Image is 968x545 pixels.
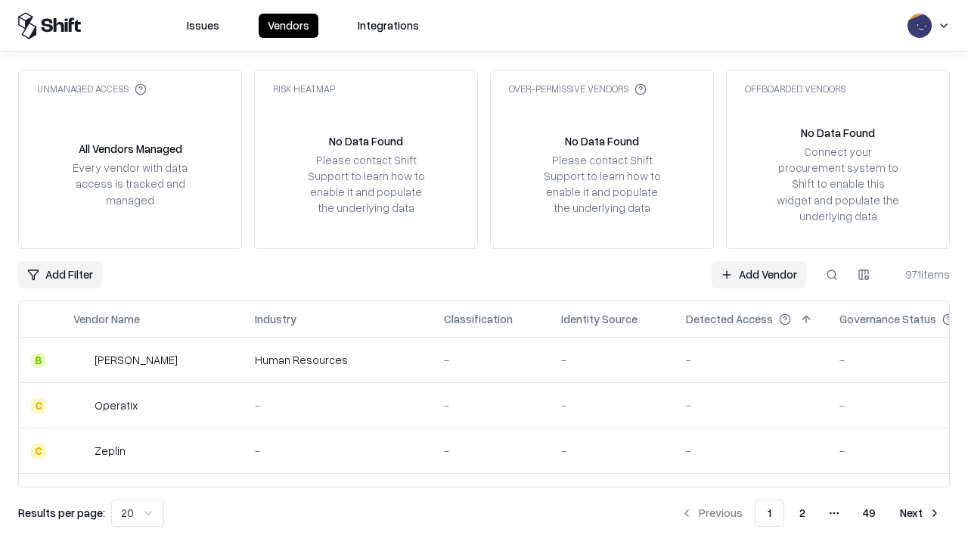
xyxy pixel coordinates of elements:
div: Detected Access [686,311,773,327]
div: Vendor Name [73,311,140,327]
button: 2 [787,500,818,527]
div: [PERSON_NAME] [95,352,178,368]
button: Vendors [259,14,318,38]
button: 49 [851,500,888,527]
div: - [444,443,537,459]
div: - [255,443,420,459]
div: C [31,398,46,413]
button: Add Filter [18,261,102,288]
img: Zeplin [73,444,88,459]
div: Connect your procurement system to Shift to enable this widget and populate the underlying data [775,144,901,224]
div: Identity Source [561,311,638,327]
div: Every vendor with data access is tracked and managed [67,160,193,207]
div: - [561,352,662,368]
div: No Data Found [329,133,403,149]
div: Classification [444,311,513,327]
nav: pagination [672,500,950,527]
img: Operatix [73,398,88,413]
div: - [686,352,815,368]
button: Issues [178,14,228,38]
button: 1 [755,500,784,527]
div: - [444,352,537,368]
div: B [31,353,46,368]
div: Please contact Shift Support to learn how to enable it and populate the underlying data [303,152,429,216]
div: All Vendors Managed [79,141,182,157]
div: - [255,397,420,413]
button: Integrations [349,14,428,38]
div: - [561,397,662,413]
div: No Data Found [565,133,639,149]
div: Human Resources [255,352,420,368]
div: No Data Found [801,125,875,141]
div: Zeplin [95,443,126,459]
div: Governance Status [839,311,936,327]
div: Operatix [95,397,138,413]
a: Add Vendor [712,261,806,288]
div: 971 items [889,266,950,282]
div: Over-Permissive Vendors [509,83,647,95]
div: - [686,443,815,459]
img: Deel [73,353,88,368]
div: Offboarded Vendors [745,83,845,95]
div: Unmanaged Access [37,83,147,95]
div: Risk Heatmap [273,83,335,95]
div: - [561,443,662,459]
p: Results per page: [18,505,105,521]
div: Industry [255,311,296,327]
div: - [686,397,815,413]
button: Next [891,500,950,527]
div: Please contact Shift Support to learn how to enable it and populate the underlying data [539,152,665,216]
div: - [444,397,537,413]
div: C [31,444,46,459]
